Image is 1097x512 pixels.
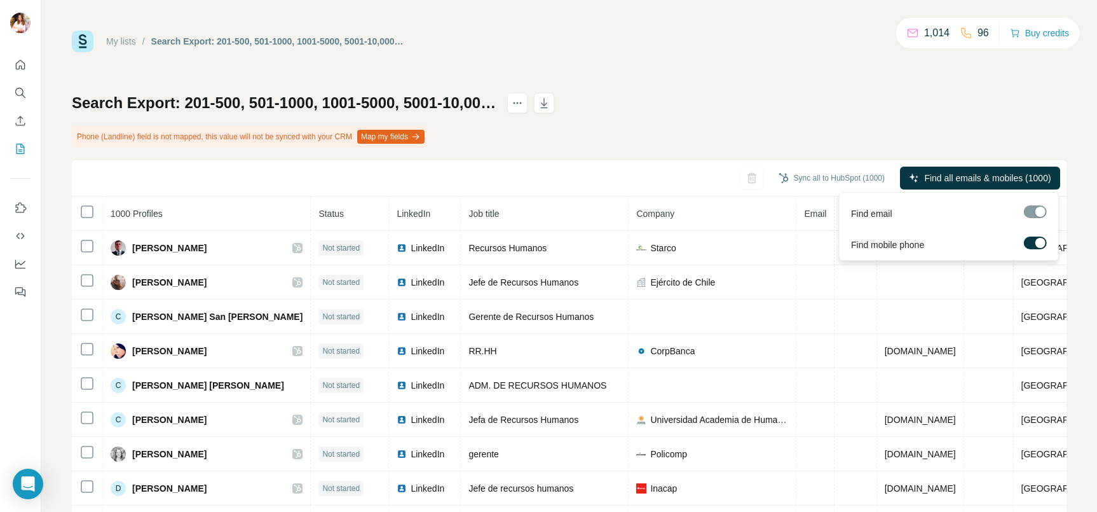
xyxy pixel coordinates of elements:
[10,225,31,247] button: Use Surfe API
[397,209,430,219] span: LinkedIn
[10,81,31,104] button: Search
[411,413,444,426] span: LinkedIn
[924,25,950,41] p: 1,014
[132,413,207,426] span: [PERSON_NAME]
[397,449,407,459] img: LinkedIn logo
[636,346,646,356] img: company-logo
[397,243,407,253] img: LinkedIn logo
[885,449,956,459] span: [DOMAIN_NAME]
[851,239,924,251] span: Find mobile phone
[636,449,646,459] img: company-logo
[111,481,126,496] div: D
[411,276,444,289] span: LinkedIn
[322,311,360,322] span: Not started
[804,209,826,219] span: Email
[1010,24,1069,42] button: Buy credits
[650,242,676,254] span: Starco
[72,126,427,148] div: Phone (Landline) field is not mapped, this value will not be synced with your CRM
[507,93,528,113] button: actions
[132,310,303,323] span: [PERSON_NAME] San [PERSON_NAME]
[468,312,594,322] span: Gerente de Recursos Humanos
[397,346,407,356] img: LinkedIn logo
[650,345,695,357] span: CorpBanca
[111,209,163,219] span: 1000 Profiles
[468,415,578,425] span: Jefa de Recursos Humanos
[650,276,715,289] span: Ejército de Chile
[142,35,145,48] li: /
[885,483,956,494] span: [DOMAIN_NAME]
[397,415,407,425] img: LinkedIn logo
[468,209,499,219] span: Job title
[468,380,606,391] span: ADM. DE RECURSOS HUMANOS
[322,483,360,494] span: Not started
[411,310,444,323] span: LinkedIn
[397,380,407,391] img: LinkedIn logo
[111,343,126,359] img: Avatar
[72,31,93,52] img: Surfe Logo
[111,309,126,324] div: C
[72,93,496,113] h1: Search Export: 201-500, 501-1000, 1001-5000, 5001-10,000, 10,000+, [GEOGRAPHIC_DATA], Human Resou...
[322,448,360,460] span: Not started
[636,209,674,219] span: Company
[650,448,687,460] span: Policomp
[636,415,646,425] img: company-logo
[318,209,344,219] span: Status
[468,449,498,459] span: gerente
[132,242,207,254] span: [PERSON_NAME]
[106,36,136,46] a: My lists
[411,379,444,392] span: LinkedIn
[10,53,31,76] button: Quick start
[924,172,1051,184] span: Find all emails & mobiles (1000)
[468,277,578,287] span: Jefe de Recursos Humanos
[10,137,31,160] button: My lists
[13,469,43,499] div: Open Intercom Messenger
[111,275,126,290] img: Avatar
[411,345,444,357] span: LinkedIn
[397,483,407,494] img: LinkedIn logo
[10,197,31,219] button: Use Surfe on LinkedIn
[885,415,956,425] span: [DOMAIN_NAME]
[132,448,207,460] span: [PERSON_NAME]
[650,413,788,426] span: Universidad Academia de Humanismo [DEMOGRAPHIC_DATA]
[10,253,31,275] button: Dashboard
[900,167,1060,190] button: Find all emails & mobiles (1000)
[411,448,444,460] span: LinkedIn
[151,35,404,48] div: Search Export: 201-500, 501-1000, 1001-5000, 5001-10,000, 10,000+, [GEOGRAPHIC_DATA], Human Resou...
[10,109,31,132] button: Enrich CSV
[468,346,496,356] span: RR.HH
[322,345,360,357] span: Not started
[322,242,360,254] span: Not started
[636,483,646,494] img: company-logo
[411,242,444,254] span: LinkedIn
[132,379,284,392] span: [PERSON_NAME] [PERSON_NAME]
[468,243,547,253] span: Recursos Humanos
[322,380,360,391] span: Not started
[322,414,360,426] span: Not started
[111,446,126,462] img: Avatar
[10,280,31,303] button: Feedback
[770,169,894,188] button: Sync all to HubSpot (1000)
[132,276,207,289] span: [PERSON_NAME]
[468,483,573,494] span: Jefe de recursos humanos
[357,130,425,144] button: Map my fields
[885,346,956,356] span: [DOMAIN_NAME]
[111,412,126,427] div: C
[636,243,646,253] img: company-logo
[111,378,126,393] div: C
[322,277,360,288] span: Not started
[978,25,989,41] p: 96
[397,312,407,322] img: LinkedIn logo
[132,482,207,495] span: [PERSON_NAME]
[10,13,31,33] img: Avatar
[397,277,407,287] img: LinkedIn logo
[851,207,892,220] span: Find email
[411,482,444,495] span: LinkedIn
[111,240,126,256] img: Avatar
[650,482,677,495] span: Inacap
[132,345,207,357] span: [PERSON_NAME]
